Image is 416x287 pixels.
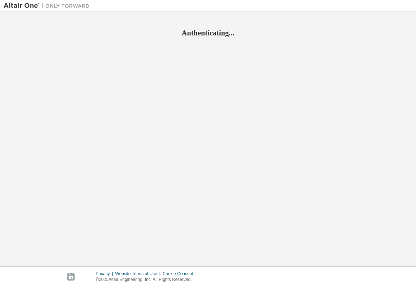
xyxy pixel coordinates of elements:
[96,271,115,277] div: Privacy
[67,273,75,281] img: linkedin.svg
[4,28,412,38] h2: Authenticating...
[4,2,93,9] img: Altair One
[162,271,197,277] div: Cookie Consent
[115,271,162,277] div: Website Terms of Use
[96,277,198,283] p: © 2025 Altair Engineering, Inc. All Rights Reserved.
